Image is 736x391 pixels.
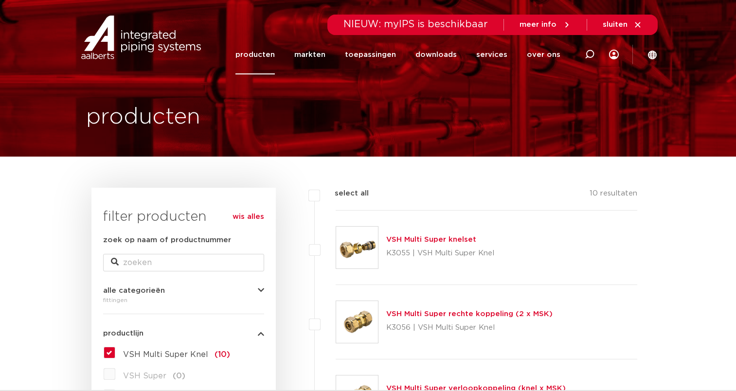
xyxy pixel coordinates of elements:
[103,330,144,337] span: productlijn
[294,35,325,74] a: markten
[603,20,642,29] a: sluiten
[235,35,560,74] nav: Menu
[235,35,275,74] a: producten
[103,294,264,306] div: fittingen
[215,351,230,358] span: (10)
[103,254,264,271] input: zoeken
[386,236,476,243] a: VSH Multi Super knelset
[590,188,637,203] p: 10 resultaten
[386,320,553,336] p: K3056 | VSH Multi Super Knel
[103,234,231,246] label: zoek op naam of productnummer
[103,287,165,294] span: alle categorieën
[609,35,619,74] div: my IPS
[415,35,457,74] a: downloads
[520,20,571,29] a: meer info
[343,19,488,29] span: NIEUW: myIPS is beschikbaar
[336,227,378,268] img: Thumbnail for VSH Multi Super knelset
[336,301,378,343] img: Thumbnail for VSH Multi Super rechte koppeling (2 x MSK)
[103,330,264,337] button: productlijn
[603,21,628,28] span: sluiten
[103,207,264,227] h3: filter producten
[476,35,507,74] a: services
[86,102,200,133] h1: producten
[173,372,185,380] span: (0)
[386,310,553,318] a: VSH Multi Super rechte koppeling (2 x MSK)
[103,287,264,294] button: alle categorieën
[527,35,560,74] a: over ons
[520,21,556,28] span: meer info
[345,35,396,74] a: toepassingen
[233,211,264,223] a: wis alles
[123,351,208,358] span: VSH Multi Super Knel
[320,188,369,199] label: select all
[386,246,494,261] p: K3055 | VSH Multi Super Knel
[123,372,166,380] span: VSH Super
